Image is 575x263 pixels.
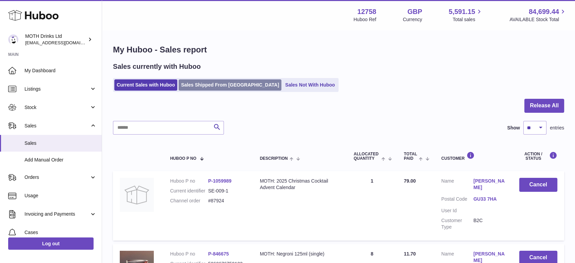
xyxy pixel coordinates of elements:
span: [EMAIL_ADDRESS][DOMAIN_NAME] [25,40,100,45]
span: Huboo P no [170,156,196,161]
dt: Huboo P no [170,251,208,257]
span: Listings [24,86,89,92]
span: AVAILABLE Stock Total [509,16,567,23]
a: Current Sales with Huboo [114,79,177,91]
a: [PERSON_NAME] [473,178,505,191]
span: Cases [24,229,97,236]
dt: Huboo P no [170,178,208,184]
span: Sales [24,123,89,129]
button: Cancel [519,178,557,192]
a: Log out [8,237,94,250]
a: Sales Shipped From [GEOGRAPHIC_DATA] [179,79,281,91]
td: 1 [347,171,397,240]
strong: 12758 [357,7,376,16]
span: Sales [24,140,97,146]
a: GU33 7HA [473,196,505,202]
h2: Sales currently with Huboo [113,62,201,71]
div: MOTH: Negroni 125ml (single) [260,251,340,257]
span: 11.70 [404,251,416,257]
span: 5,591.15 [449,7,475,16]
span: 84,699.44 [529,7,559,16]
a: 5,591.15 Total sales [449,7,483,23]
a: P-846675 [208,251,229,257]
dd: #87924 [208,198,246,204]
span: Total paid [404,152,417,161]
dd: B2C [473,217,505,230]
span: ALLOCATED Quantity [354,152,379,161]
dt: User Id [441,207,473,214]
span: Usage [24,192,97,199]
dd: SE-009-1 [208,188,246,194]
span: Stock [24,104,89,111]
a: P-1059989 [208,178,232,184]
span: Invoicing and Payments [24,211,89,217]
dt: Name [441,178,473,192]
div: Customer [441,152,506,161]
dt: Current identifier [170,188,208,194]
span: Description [260,156,288,161]
div: Currency [403,16,422,23]
img: internalAdmin-12758@internal.huboo.com [8,34,18,45]
label: Show [507,125,520,131]
div: Huboo Ref [354,16,376,23]
h1: My Huboo - Sales report [113,44,564,55]
dt: Channel order [170,198,208,204]
button: Release All [524,99,564,113]
span: Orders [24,174,89,181]
dt: Postal Code [441,196,473,204]
span: Add Manual Order [24,157,97,163]
span: Total sales [453,16,483,23]
span: 79.00 [404,178,416,184]
div: MOTH: 2025 Christmas Cocktail Advent Calendar [260,178,340,191]
a: 84,699.44 AVAILABLE Stock Total [509,7,567,23]
span: entries [550,125,564,131]
strong: GBP [407,7,422,16]
div: MOTH Drinks Ltd [25,33,86,46]
dt: Customer Type [441,217,473,230]
a: Sales Not With Huboo [283,79,337,91]
span: My Dashboard [24,67,97,74]
img: no-photo.jpg [120,178,154,212]
div: Action / Status [519,152,557,161]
